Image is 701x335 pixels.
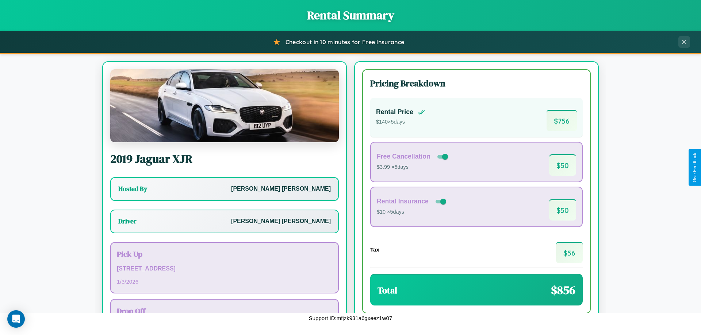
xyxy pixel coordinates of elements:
[117,249,332,259] h3: Pick Up
[547,110,577,131] span: $ 756
[549,154,576,176] span: $ 50
[377,207,448,217] p: $10 × 5 days
[370,77,583,89] h3: Pricing Breakdown
[551,282,575,298] span: $ 856
[309,313,392,323] p: Support ID: mfjzk931a6gxeez1w07
[376,117,425,127] p: $ 140 × 5 days
[286,38,404,46] span: Checkout in 10 minutes for Free Insurance
[118,184,147,193] h3: Hosted By
[7,310,25,328] div: Open Intercom Messenger
[376,108,413,116] h4: Rental Price
[377,153,430,160] h4: Free Cancellation
[692,153,697,182] div: Give Feedback
[117,305,332,316] h3: Drop Off
[7,7,694,23] h1: Rental Summary
[377,198,429,205] h4: Rental Insurance
[231,184,331,194] p: [PERSON_NAME] [PERSON_NAME]
[117,277,332,287] p: 1 / 3 / 2026
[118,217,137,226] h3: Driver
[110,151,339,167] h2: 2019 Jaguar XJR
[110,69,339,142] img: Jaguar XJR
[549,199,576,221] span: $ 50
[378,284,397,296] h3: Total
[370,246,379,253] h4: Tax
[556,242,583,263] span: $ 56
[231,216,331,227] p: [PERSON_NAME] [PERSON_NAME]
[117,264,332,274] p: [STREET_ADDRESS]
[377,163,449,172] p: $3.99 × 5 days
